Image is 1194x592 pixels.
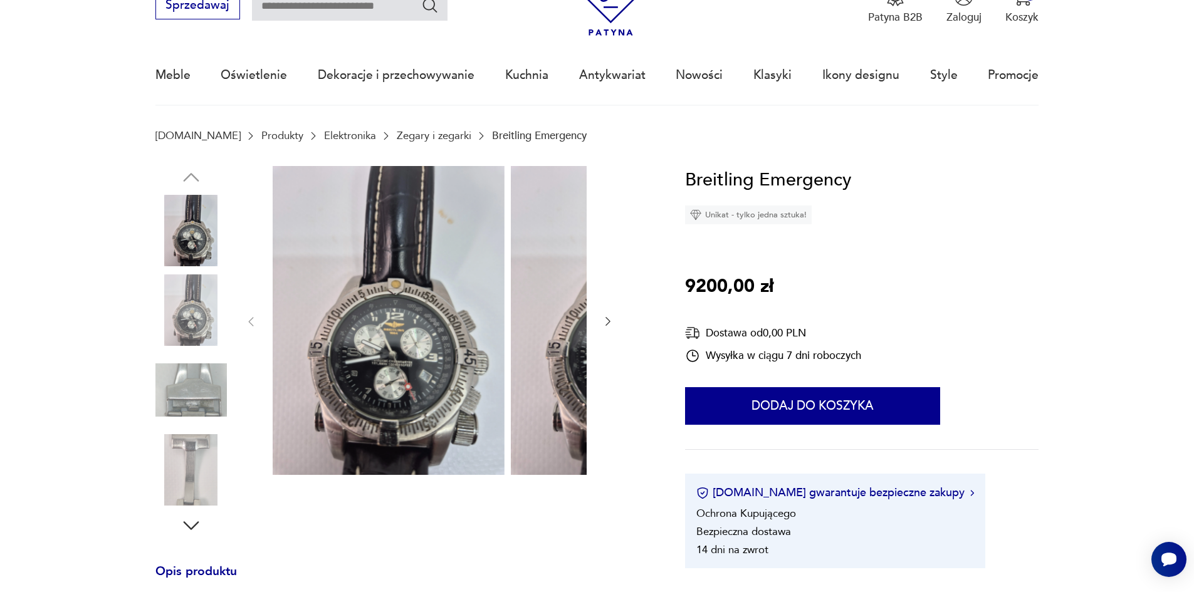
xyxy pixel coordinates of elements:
a: Antykwariat [579,46,646,104]
p: 9200,00 zł [685,273,773,301]
h1: Breitling Emergency [685,166,851,195]
img: Zdjęcie produktu Breitling Emergency [155,434,227,506]
a: Promocje [988,46,1039,104]
button: Dodaj do koszyka [685,387,940,425]
li: Ochrona Kupującego [696,506,796,521]
img: Ikona strzałki w prawo [970,490,974,496]
img: Ikona certyfikatu [696,487,709,499]
a: Style [930,46,958,104]
div: Dostawa od 0,00 PLN [685,325,861,341]
div: Wysyłka w ciągu 7 dni roboczych [685,348,861,363]
img: Zdjęcie produktu Breitling Emergency [273,166,505,475]
button: [DOMAIN_NAME] gwarantuje bezpieczne zakupy [696,485,974,501]
li: Bezpieczna dostawa [696,524,791,539]
p: Zaloguj [946,10,982,24]
h3: Opis produktu [155,567,649,592]
a: Nowości [676,46,723,104]
p: Koszyk [1005,10,1039,24]
img: Ikona dostawy [685,325,700,341]
iframe: Smartsupp widget button [1151,542,1186,577]
p: Patyna B2B [868,10,923,24]
a: Oświetlenie [221,46,287,104]
img: Zdjęcie produktu Breitling Emergency [155,195,227,266]
a: [DOMAIN_NAME] [155,130,241,142]
li: 14 dni na zwrot [696,543,768,557]
img: Zdjęcie produktu Breitling Emergency [155,355,227,426]
a: Produkty [261,130,303,142]
p: Breitling Emergency [492,130,587,142]
a: Meble [155,46,191,104]
a: Dekoracje i przechowywanie [318,46,474,104]
a: Zegary i zegarki [397,130,471,142]
a: Sprzedawaj [155,1,240,11]
img: Zdjęcie produktu Breitling Emergency [155,274,227,346]
a: Klasyki [753,46,792,104]
a: Elektronika [324,130,376,142]
img: Ikona diamentu [690,209,701,221]
a: Ikony designu [822,46,899,104]
img: Zdjęcie produktu Breitling Emergency [511,166,743,475]
a: Kuchnia [505,46,548,104]
div: Unikat - tylko jedna sztuka! [685,205,812,224]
